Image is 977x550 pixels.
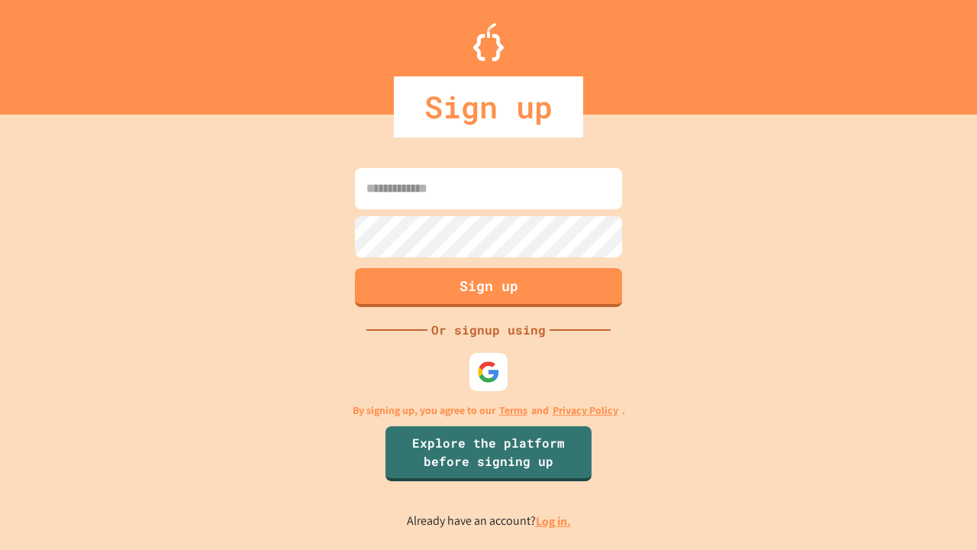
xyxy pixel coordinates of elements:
[394,76,583,137] div: Sign up
[473,23,504,61] img: Logo.svg
[355,268,622,307] button: Sign up
[553,403,618,419] a: Privacy Policy
[536,513,571,529] a: Log in.
[477,361,500,383] img: google-icon.svg
[427,321,550,339] div: Or signup using
[385,426,592,481] a: Explore the platform before signing up
[353,403,625,419] p: By signing up, you agree to our and .
[407,512,571,531] p: Already have an account?
[499,403,527,419] a: Terms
